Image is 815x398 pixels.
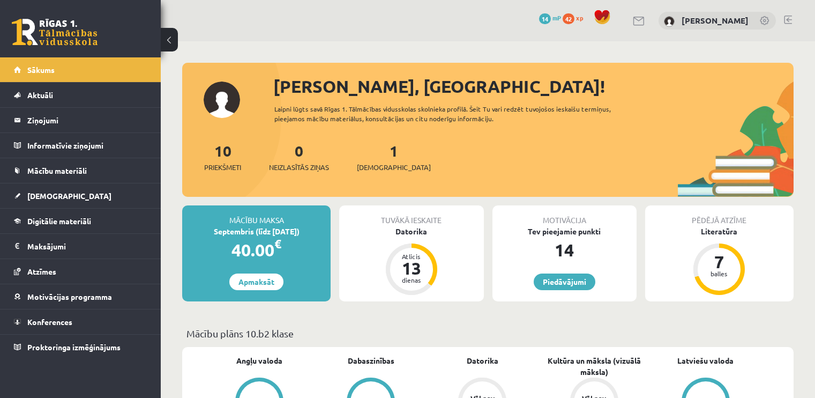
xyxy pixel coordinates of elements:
[339,226,483,237] div: Datorika
[645,226,794,297] a: Literatūra 7 balles
[27,108,147,132] legend: Ziņojumi
[186,326,789,341] p: Mācību plāns 10.b2 klase
[563,13,588,22] a: 42 xp
[14,234,147,259] a: Maksājumi
[467,355,498,366] a: Datorika
[229,274,283,290] a: Apmaksāt
[204,162,241,173] span: Priekšmeti
[14,309,147,334] a: Konferences
[645,226,794,237] div: Literatūra
[14,183,147,208] a: [DEMOGRAPHIC_DATA]
[27,191,111,201] span: [DEMOGRAPHIC_DATA]
[492,205,637,226] div: Motivācija
[14,335,147,359] a: Proktoringa izmēģinājums
[534,274,595,290] a: Piedāvājumi
[539,355,650,378] a: Kultūra un māksla (vizuālā māksla)
[339,205,483,226] div: Tuvākā ieskaite
[348,355,394,366] a: Dabaszinības
[27,292,112,301] span: Motivācijas programma
[204,141,241,173] a: 10Priekšmeti
[339,226,483,297] a: Datorika Atlicis 13 dienas
[14,284,147,309] a: Motivācijas programma
[14,57,147,82] a: Sākums
[27,133,147,158] legend: Informatīvie ziņojumi
[576,13,583,22] span: xp
[27,234,147,259] legend: Maksājumi
[27,166,87,175] span: Mācību materiāli
[269,141,329,173] a: 0Neizlasītās ziņas
[14,259,147,284] a: Atzīmes
[27,267,56,276] span: Atzīmes
[395,253,428,260] div: Atlicis
[12,19,98,46] a: Rīgas 1. Tālmācības vidusskola
[14,158,147,183] a: Mācību materiāli
[269,162,329,173] span: Neizlasītās ziņas
[664,16,675,27] img: Aleksandrija Līduma
[357,141,431,173] a: 1[DEMOGRAPHIC_DATA]
[182,226,331,237] div: Septembris (līdz [DATE])
[563,13,574,24] span: 42
[27,342,121,352] span: Proktoringa izmēģinājums
[703,270,735,277] div: balles
[236,355,282,366] a: Angļu valoda
[492,237,637,263] div: 14
[645,205,794,226] div: Pēdējā atzīme
[14,133,147,158] a: Informatīvie ziņojumi
[14,108,147,132] a: Ziņojumi
[27,65,55,75] span: Sākums
[395,277,428,283] div: dienas
[274,236,281,252] span: €
[539,13,551,24] span: 14
[552,13,561,22] span: mP
[14,83,147,107] a: Aktuāli
[273,73,794,99] div: [PERSON_NAME], [GEOGRAPHIC_DATA]!
[27,90,53,100] span: Aktuāli
[14,209,147,233] a: Digitālie materiāli
[677,355,734,366] a: Latviešu valoda
[492,226,637,237] div: Tev pieejamie punkti
[539,13,561,22] a: 14 mP
[182,237,331,263] div: 40.00
[182,205,331,226] div: Mācību maksa
[274,104,641,123] div: Laipni lūgts savā Rīgas 1. Tālmācības vidusskolas skolnieka profilā. Šeit Tu vari redzēt tuvojošo...
[27,317,72,327] span: Konferences
[27,216,91,226] span: Digitālie materiāli
[703,253,735,270] div: 7
[357,162,431,173] span: [DEMOGRAPHIC_DATA]
[395,260,428,277] div: 13
[682,15,749,26] a: [PERSON_NAME]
